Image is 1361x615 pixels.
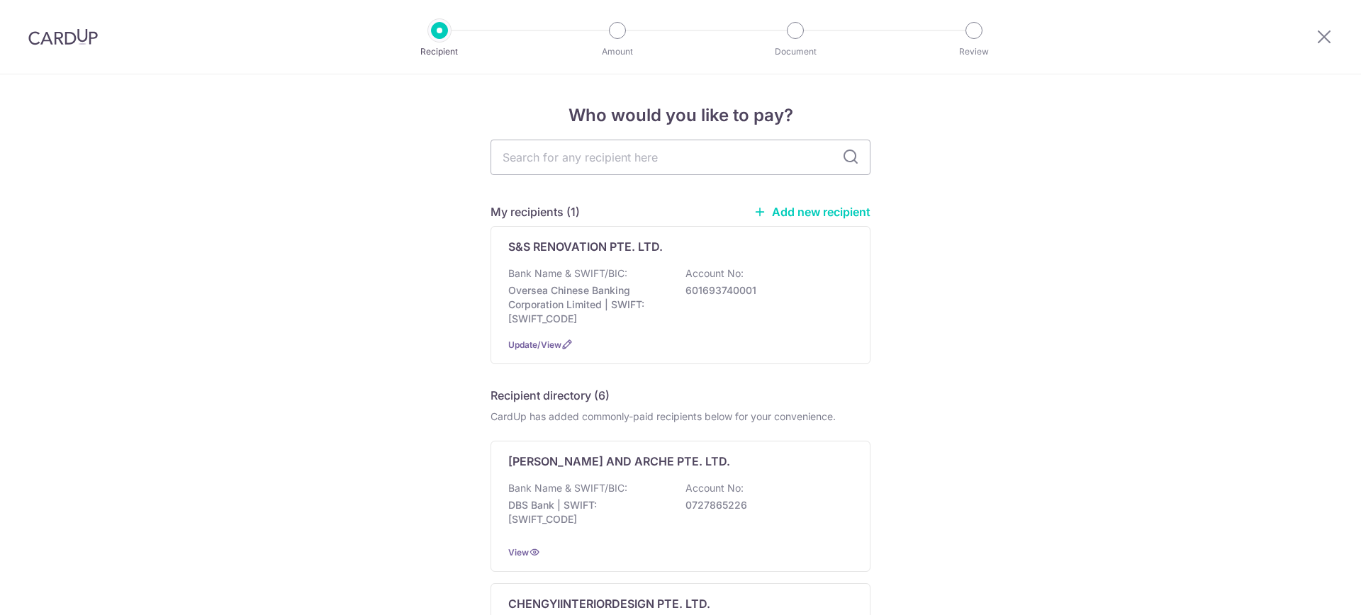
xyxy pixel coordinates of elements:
[685,266,744,281] p: Account No:
[685,283,844,298] p: 601693740001
[743,45,848,59] p: Document
[508,547,529,558] a: View
[508,283,667,326] p: Oversea Chinese Banking Corporation Limited | SWIFT: [SWIFT_CODE]
[491,387,610,404] h5: Recipient directory (6)
[508,595,710,612] p: CHENGYIINTERIORDESIGN PTE. LTD.
[1270,572,1347,608] iframe: Opens a widget where you can find more information
[491,103,870,128] h4: Who would you like to pay?
[508,238,663,255] p: S&S RENOVATION PTE. LTD.
[491,140,870,175] input: Search for any recipient here
[508,453,730,470] p: [PERSON_NAME] AND ARCHE PTE. LTD.
[685,481,744,495] p: Account No:
[508,266,627,281] p: Bank Name & SWIFT/BIC:
[491,203,580,220] h5: My recipients (1)
[28,28,98,45] img: CardUp
[685,498,844,512] p: 0727865226
[491,410,870,424] div: CardUp has added commonly-paid recipients below for your convenience.
[508,481,627,495] p: Bank Name & SWIFT/BIC:
[508,498,667,526] p: DBS Bank | SWIFT: [SWIFT_CODE]
[508,339,561,350] a: Update/View
[387,45,492,59] p: Recipient
[565,45,670,59] p: Amount
[922,45,1026,59] p: Review
[754,205,870,219] a: Add new recipient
